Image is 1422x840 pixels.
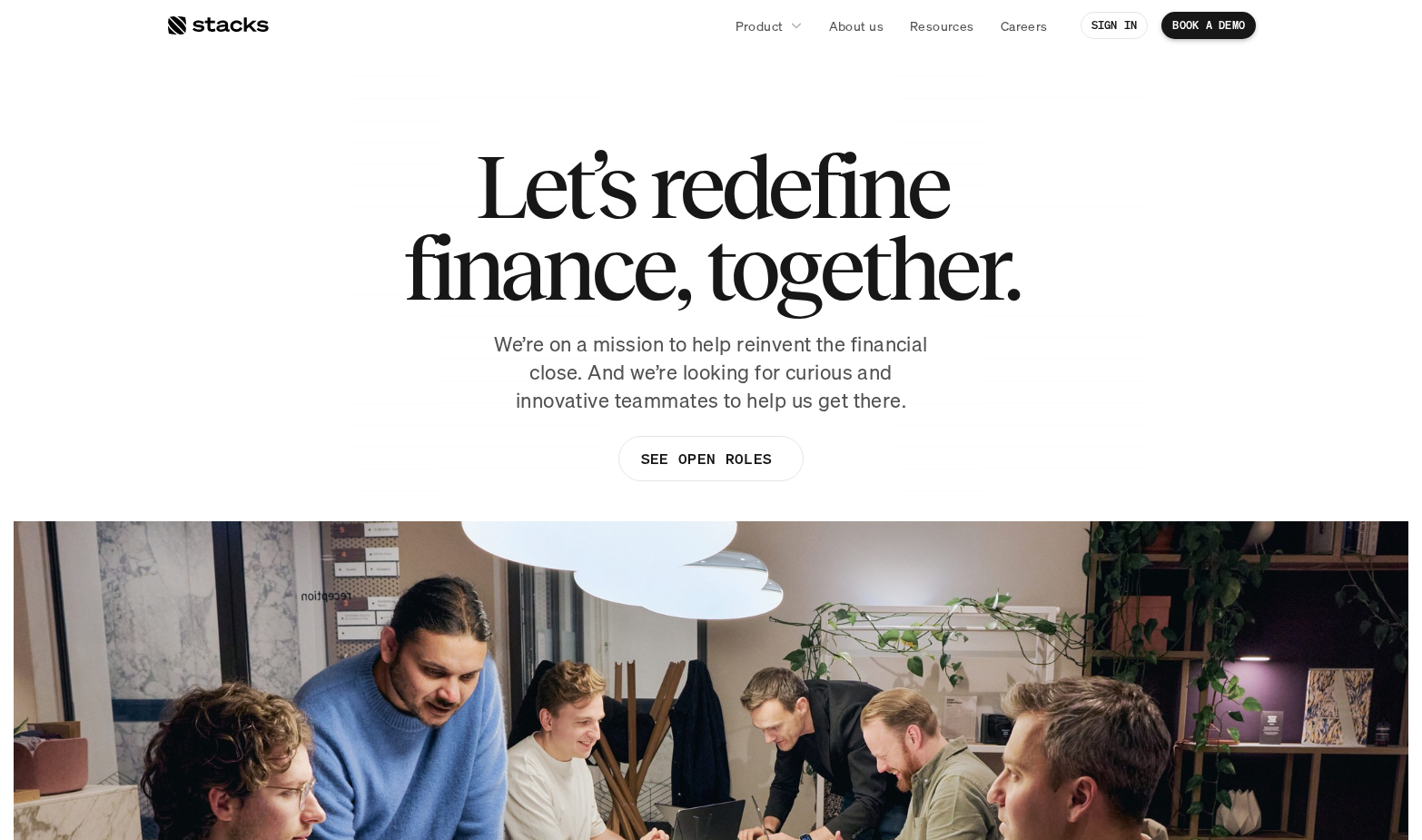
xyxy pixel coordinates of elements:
[736,16,784,35] p: Product
[899,9,985,42] a: Resources
[829,16,884,35] p: About us
[484,331,938,414] p: We’re on a mission to help reinvent the financial close. And we’re looking for curious and innova...
[818,9,894,42] a: About us
[1001,16,1048,35] p: Careers
[618,436,804,481] a: SEE OPEN ROLES
[1161,12,1256,39] a: BOOK A DEMO
[910,16,974,35] p: Resources
[1172,19,1245,32] p: BOOK A DEMO
[1081,12,1149,39] a: SIGN IN
[1091,19,1138,32] p: SIGN IN
[990,9,1059,42] a: Careers
[403,145,1019,309] h1: Let’s redefine finance, together.
[641,446,772,472] p: SEE OPEN ROLES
